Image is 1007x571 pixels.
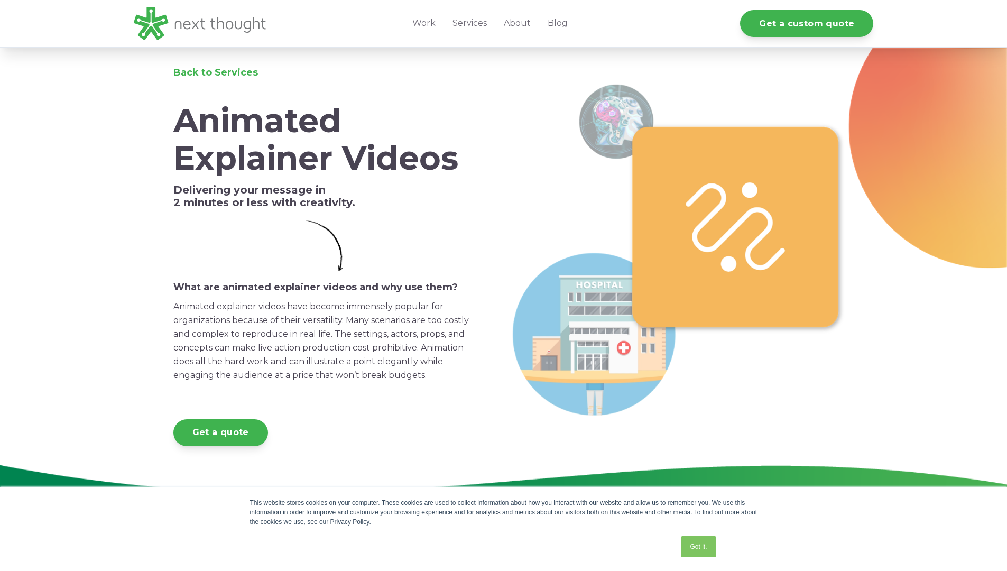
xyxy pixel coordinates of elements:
[134,7,266,40] img: LG - NextThought Logo
[173,183,476,209] h5: Delivering your message in 2 minutes or less with creativity.
[512,84,847,417] img: AnimationExplainer-Header
[250,498,757,527] div: This website stores cookies on your computer. These cookies are used to collect information about...
[740,10,873,37] a: Get a custom quote
[173,300,476,382] p: Animated explainer videos have become immensely popular for organizations because of their versat...
[173,67,258,78] a: Back to Services
[173,282,476,293] h6: What are animated explainer videos and why use them?
[173,419,268,446] a: Get a quote
[173,102,476,178] h1: Animated Explainer Videos
[306,220,343,271] img: Simple Arrow
[681,536,716,557] a: Got it.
